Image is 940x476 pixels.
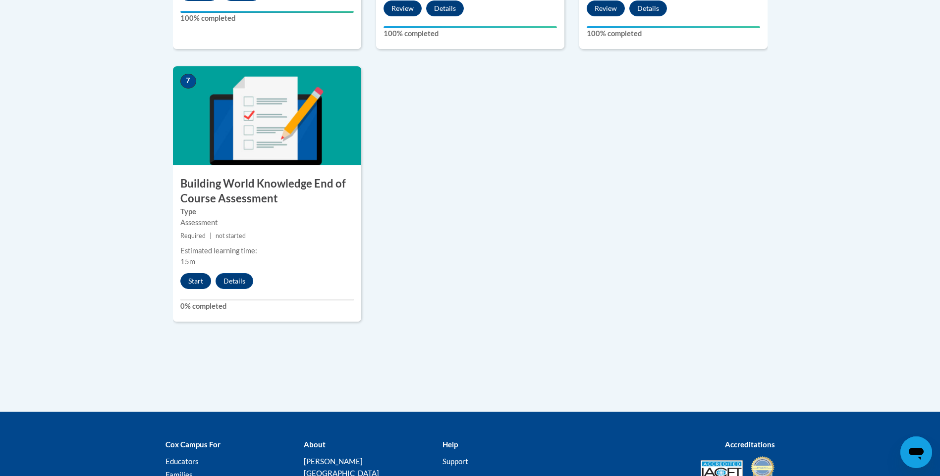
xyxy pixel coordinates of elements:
[180,301,354,312] label: 0% completed
[304,440,326,449] b: About
[384,0,422,16] button: Review
[587,26,760,28] div: Your progress
[587,0,625,16] button: Review
[180,13,354,24] label: 100% completed
[173,176,361,207] h3: Building World Knowledge End of Course Assessment
[216,273,253,289] button: Details
[180,273,211,289] button: Start
[180,11,354,13] div: Your progress
[725,440,775,449] b: Accreditations
[442,457,468,466] a: Support
[180,232,206,239] span: Required
[210,232,212,239] span: |
[166,457,199,466] a: Educators
[587,28,760,39] label: 100% completed
[442,440,458,449] b: Help
[166,440,221,449] b: Cox Campus For
[180,245,354,256] div: Estimated learning time:
[384,26,557,28] div: Your progress
[900,436,932,468] iframe: Button to launch messaging window
[173,66,361,165] img: Course Image
[384,28,557,39] label: 100% completed
[180,217,354,228] div: Assessment
[180,257,195,266] span: 15m
[180,74,196,89] span: 7
[180,206,354,217] label: Type
[216,232,246,239] span: not started
[629,0,667,16] button: Details
[426,0,464,16] button: Details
